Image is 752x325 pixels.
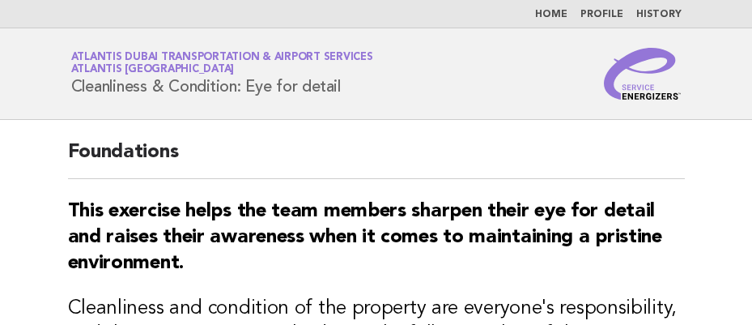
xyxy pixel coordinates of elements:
[71,53,373,95] h1: Cleanliness & Condition: Eye for detail
[71,52,373,75] a: Atlantis Dubai Transportation & Airport ServicesAtlantis [GEOGRAPHIC_DATA]
[636,10,682,19] a: History
[71,65,235,75] span: Atlantis [GEOGRAPHIC_DATA]
[580,10,623,19] a: Profile
[68,202,662,273] strong: This exercise helps the team members sharpen their eye for detail and raises their awareness when...
[535,10,567,19] a: Home
[68,139,685,179] h2: Foundations
[604,48,682,100] img: Service Energizers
